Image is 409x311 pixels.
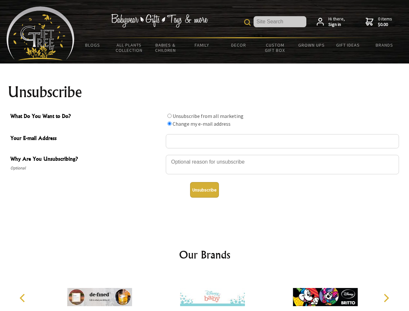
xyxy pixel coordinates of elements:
[184,38,221,52] a: Family
[330,38,366,52] a: Gift Ideas
[111,14,208,28] img: Babywear - Gifts - Toys & more
[16,291,30,305] button: Previous
[167,114,172,118] input: What Do You Want to Do?
[254,16,306,27] input: Site Search
[166,155,399,174] textarea: Why Are You Unsubscribing?
[317,16,345,28] a: Hi there,Sign in
[379,291,393,305] button: Next
[366,38,403,52] a: Brands
[10,155,163,164] span: Why Are You Unsubscribing?
[13,247,396,262] h2: Our Brands
[293,38,330,52] a: Grown Ups
[111,38,148,57] a: All Plants Collection
[166,134,399,148] input: Your E-mail Address
[173,121,231,127] label: Change my e-mail address
[10,134,163,144] span: Your E-mail Address
[220,38,257,52] a: Decor
[147,38,184,57] a: Babies & Children
[378,16,392,28] span: 0 items
[6,6,74,60] img: Babyware - Gifts - Toys and more...
[328,16,345,28] span: Hi there,
[8,84,402,100] h1: Unsubscribe
[173,113,244,119] label: Unsubscribe from all marketing
[366,16,392,28] a: 0 items$0.00
[190,182,219,198] button: Unsubscribe
[74,38,111,52] a: BLOGS
[244,19,251,26] img: product search
[10,164,163,172] span: Optional
[10,112,163,121] span: What Do You Want to Do?
[328,22,345,28] strong: Sign in
[257,38,293,57] a: Custom Gift Box
[378,22,392,28] strong: $0.00
[167,121,172,126] input: What Do You Want to Do?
